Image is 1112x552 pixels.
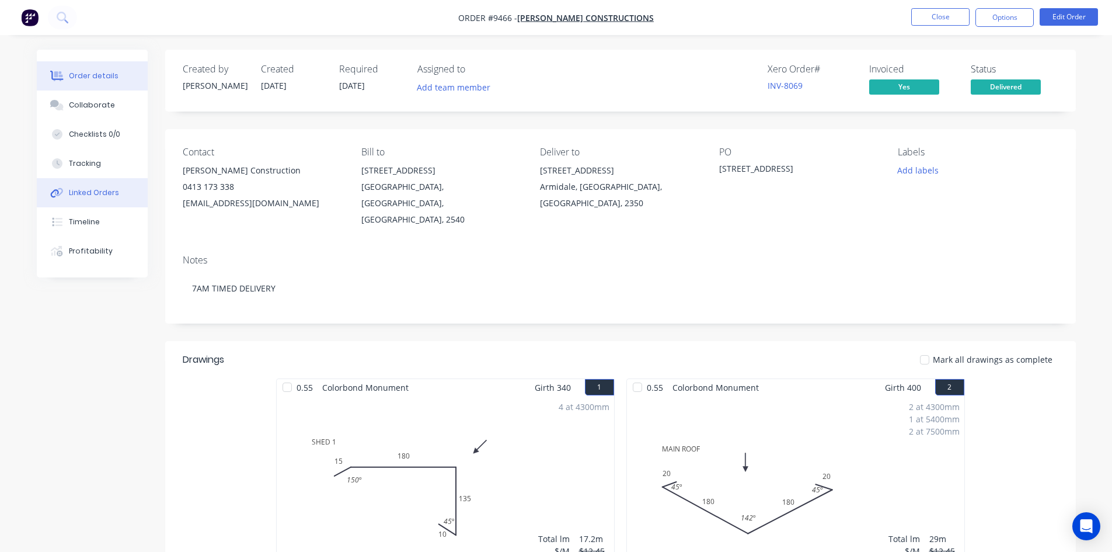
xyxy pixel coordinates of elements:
button: 2 [935,379,964,395]
div: [STREET_ADDRESS] [361,162,521,179]
div: [GEOGRAPHIC_DATA], [GEOGRAPHIC_DATA], [GEOGRAPHIC_DATA], 2540 [361,179,521,228]
div: Required [339,64,403,75]
div: Contact [183,147,343,158]
span: Order #9466 - [458,12,517,23]
div: 29m [929,533,960,545]
span: Colorbond Monument [318,379,413,396]
div: Armidale, [GEOGRAPHIC_DATA], [GEOGRAPHIC_DATA], 2350 [540,179,700,211]
div: [PERSON_NAME] Construction [183,162,343,179]
div: Linked Orders [69,188,119,198]
div: Xero Order # [768,64,855,75]
span: Yes [869,79,939,94]
button: 1 [585,379,614,395]
span: Delivered [971,79,1041,94]
div: Bill to [361,147,521,158]
div: Created by [183,64,247,75]
div: Assigned to [417,64,534,75]
div: [PERSON_NAME] [183,79,247,92]
span: Girth 400 [885,379,921,396]
div: Notes [183,255,1058,266]
span: 0.55 [292,379,318,396]
span: [DATE] [261,80,287,91]
button: Profitability [37,237,148,266]
div: [STREET_ADDRESS] [719,162,865,179]
span: Mark all drawings as complete [933,353,1052,366]
button: Collaborate [37,91,148,120]
div: 17.2m [579,533,609,545]
div: Order details [69,71,118,81]
div: Timeline [69,217,100,227]
a: [PERSON_NAME] Constructions [517,12,654,23]
div: Profitability [69,246,113,256]
div: 2 at 4300mm [909,401,960,413]
button: Checklists 0/0 [37,120,148,149]
img: Factory [21,9,39,26]
button: Tracking [37,149,148,178]
div: Total lm [538,533,570,545]
button: Edit Order [1040,8,1098,26]
span: 0.55 [642,379,668,396]
button: Timeline [37,207,148,237]
div: [STREET_ADDRESS]Armidale, [GEOGRAPHIC_DATA], [GEOGRAPHIC_DATA], 2350 [540,162,700,211]
div: Drawings [183,353,224,367]
span: [DATE] [339,80,365,91]
button: Add team member [417,79,497,95]
button: Close [911,8,970,26]
div: 7AM TIMED DELIVERY [183,270,1058,306]
div: PO [719,147,879,158]
div: Collaborate [69,100,115,110]
div: Checklists 0/0 [69,129,120,140]
div: Deliver to [540,147,700,158]
button: Add labels [891,162,945,178]
button: Linked Orders [37,178,148,207]
span: Colorbond Monument [668,379,764,396]
span: Girth 340 [535,379,571,396]
div: Invoiced [869,64,957,75]
div: Total lm [888,533,920,545]
div: [EMAIL_ADDRESS][DOMAIN_NAME] [183,195,343,211]
button: Add team member [410,79,496,95]
div: Open Intercom Messenger [1072,512,1100,540]
button: Options [975,8,1034,27]
div: 2 at 7500mm [909,425,960,438]
div: Status [971,64,1058,75]
div: [STREET_ADDRESS] [540,162,700,179]
div: [PERSON_NAME] Construction0413 173 338[EMAIL_ADDRESS][DOMAIN_NAME] [183,162,343,211]
div: 4 at 4300mm [559,401,609,413]
div: Created [261,64,325,75]
button: Order details [37,61,148,91]
div: [STREET_ADDRESS][GEOGRAPHIC_DATA], [GEOGRAPHIC_DATA], [GEOGRAPHIC_DATA], 2540 [361,162,521,228]
a: INV-8069 [768,80,803,91]
button: Delivered [971,79,1041,97]
div: 1 at 5400mm [909,413,960,425]
div: 0413 173 338 [183,179,343,195]
div: Labels [898,147,1058,158]
div: Tracking [69,158,101,169]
